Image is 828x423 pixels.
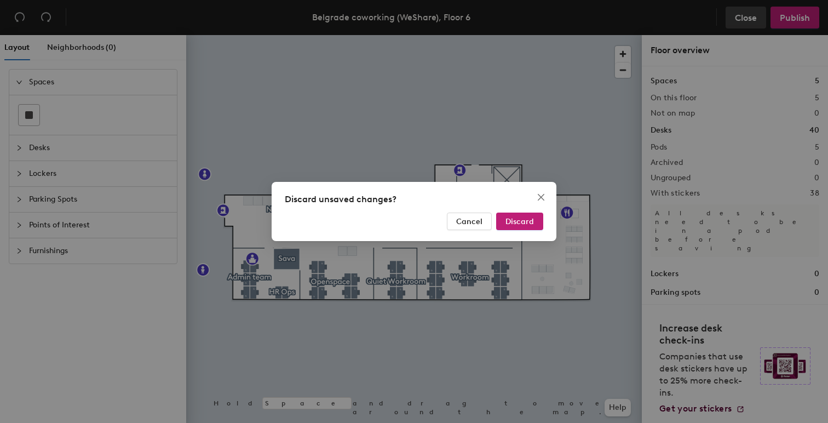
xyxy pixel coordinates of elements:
div: Discard unsaved changes? [285,193,543,206]
button: Cancel [447,213,492,230]
span: Cancel [456,217,482,226]
span: Discard [505,217,534,226]
span: close [537,193,545,202]
span: Close [532,193,550,202]
button: Close [532,188,550,206]
button: Discard [496,213,543,230]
